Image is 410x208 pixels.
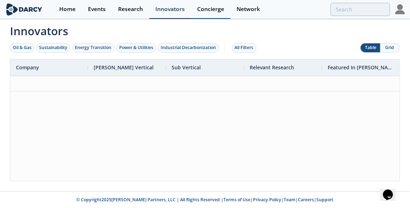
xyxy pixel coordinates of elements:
a: Careers [298,197,314,203]
button: Power & Utilities [116,43,156,53]
span: Relevant Research [250,64,294,71]
a: Team [284,197,296,203]
button: Grid [380,43,400,52]
div: Industrial Decarbonization [161,44,216,51]
span: Innovators [5,20,405,39]
button: All Filters [232,43,256,53]
div: Events [88,6,106,12]
div: Energy Transition [75,44,112,51]
input: Advanced Search [331,3,390,16]
img: logo-wide.svg [5,3,43,16]
button: Industrial Decarbonization [158,43,219,53]
button: Energy Transition [72,43,115,53]
span: Company [16,64,39,71]
div: Sustainability [39,44,67,51]
div: All Filters [235,44,254,51]
a: Support [317,197,334,203]
span: Sub Vertical [172,64,201,71]
div: Oil & Gas [13,44,32,51]
div: Concierge [197,6,224,12]
button: Sustainability [36,43,70,53]
div: Home [59,6,76,12]
a: Privacy Policy [253,197,282,203]
div: Power & Utilities [119,44,153,51]
iframe: chat widget [380,180,403,201]
span: [PERSON_NAME] Vertical [94,64,154,71]
p: © Copyright 2025 [PERSON_NAME] Partners, LLC | All Rights Reserved | | | | | [33,197,377,203]
button: Oil & Gas [10,43,34,53]
span: Featured In [PERSON_NAME] Live [328,64,394,71]
div: Network [237,6,260,12]
div: Innovators [155,6,185,12]
div: Research [118,6,143,12]
button: Table [361,43,380,52]
img: Profile [395,4,405,14]
a: Terms of Use [224,197,251,203]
